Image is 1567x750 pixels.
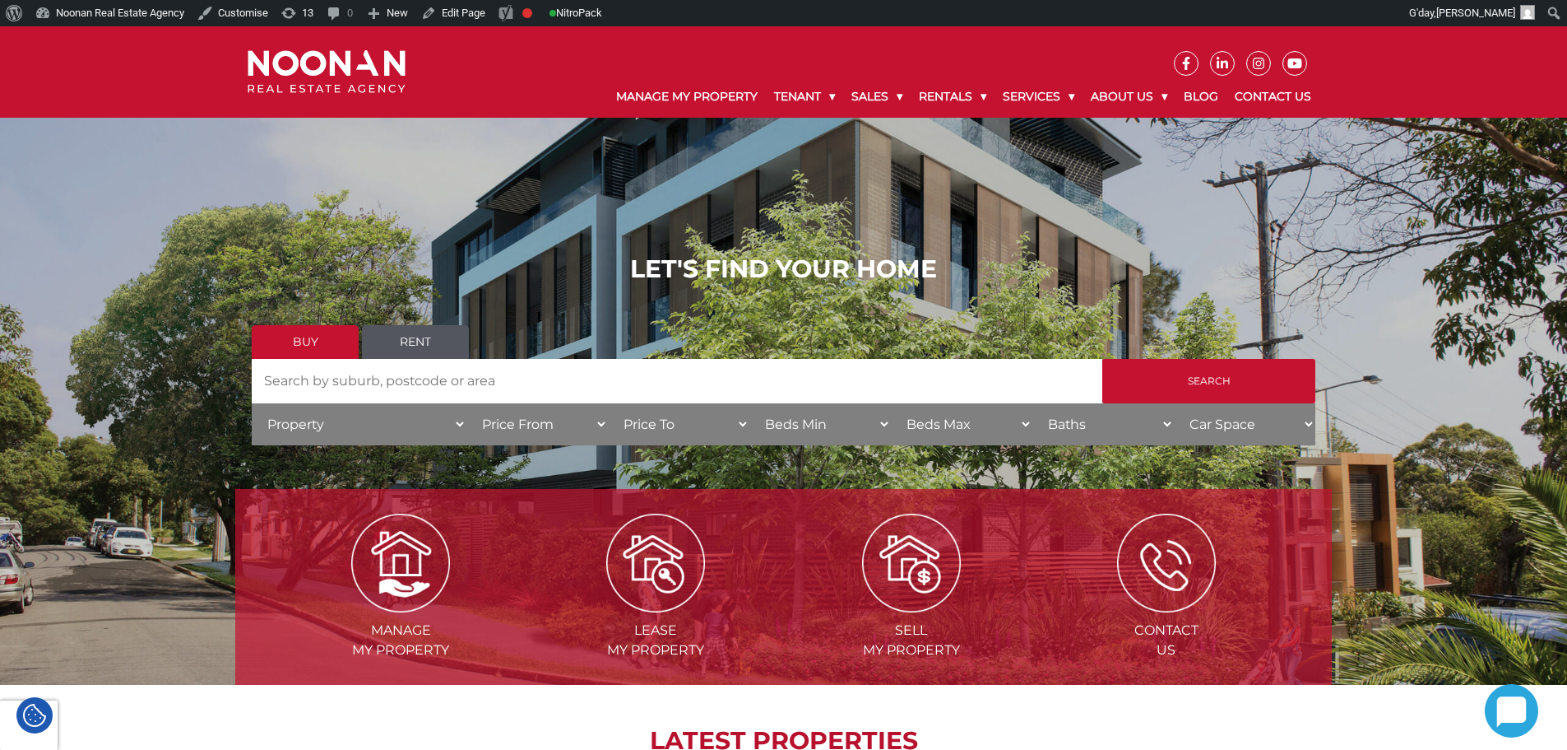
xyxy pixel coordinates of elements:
a: Services [994,76,1083,118]
a: About Us [1083,76,1175,118]
img: ICONS [1117,514,1216,613]
a: Sales [843,76,911,118]
a: Contact Us [1226,76,1319,118]
span: Contact Us [1041,621,1292,660]
span: [PERSON_NAME] [1436,7,1515,19]
div: Cookie Settings [16,697,53,734]
h1: LET'S FIND YOUR HOME [252,254,1315,284]
a: Sellmy Property [786,554,1037,658]
span: Manage my Property [275,621,526,660]
span: Sell my Property [786,621,1037,660]
img: Manage my Property [351,514,450,613]
input: Search [1102,359,1315,403]
a: Tenant [766,76,843,118]
a: Buy [252,325,359,359]
div: Focus keyphrase not set [522,8,532,18]
img: Sell my property [862,514,961,613]
input: Search by suburb, postcode or area [252,359,1102,403]
a: Blog [1175,76,1226,118]
img: Lease my property [606,514,705,613]
a: Manage My Property [608,76,766,118]
a: Rentals [911,76,994,118]
a: Rent [362,325,469,359]
img: Noonan Real Estate Agency [248,50,406,94]
a: Leasemy Property [530,554,781,658]
span: Lease my Property [530,621,781,660]
a: ContactUs [1041,554,1292,658]
a: Managemy Property [275,554,526,658]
